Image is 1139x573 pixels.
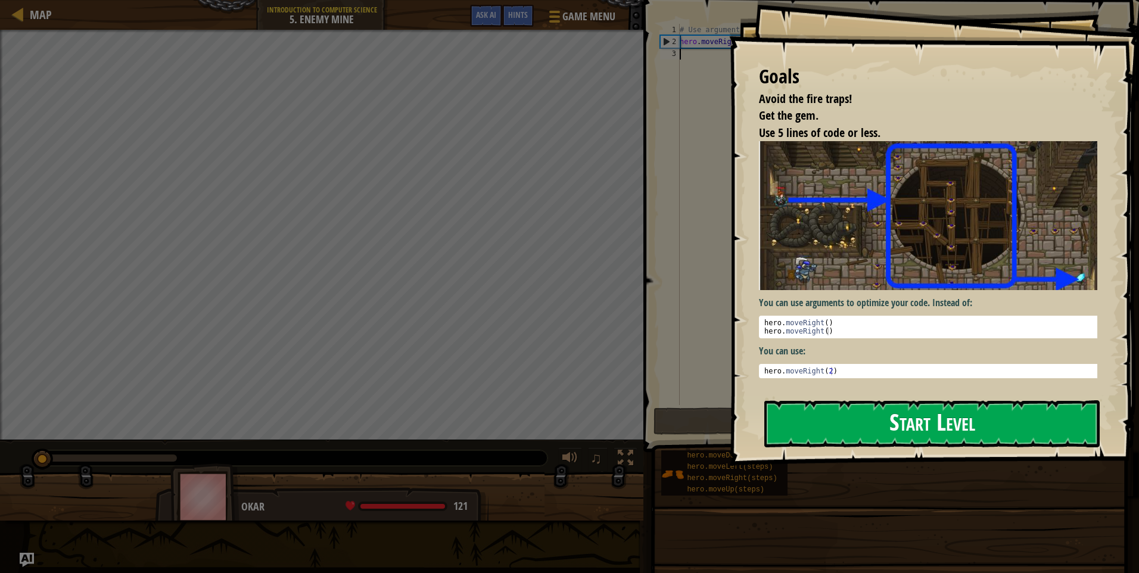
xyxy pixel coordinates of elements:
[759,107,819,123] span: Get the gem.
[759,344,1106,358] p: You can use:
[661,463,684,485] img: portrait.png
[540,5,623,33] button: Game Menu
[660,24,680,36] div: 1
[687,463,773,471] span: hero.moveLeft(steps)
[759,63,1097,91] div: Goals
[764,400,1100,447] button: Start Level
[759,141,1106,290] img: Enemy mine
[759,91,852,107] span: Avoid the fire traps!
[453,499,468,513] span: 121
[744,124,1094,142] li: Use 5 lines of code or less.
[20,553,34,567] button: Ask AI
[588,447,608,472] button: ♫
[558,447,582,472] button: Adjust volume
[562,9,615,24] span: Game Menu
[508,9,528,20] span: Hints
[661,36,680,48] div: 2
[759,296,1106,310] p: You can use arguments to optimize your code. Instead of:
[744,91,1094,108] li: Avoid the fire traps!
[653,407,1120,435] button: Run
[170,463,239,530] img: thang_avatar_frame.png
[687,474,777,482] span: hero.moveRight(steps)
[24,7,52,23] a: Map
[346,501,468,512] div: health: 121 / 121
[476,9,496,20] span: Ask AI
[744,107,1094,124] li: Get the gem.
[590,449,602,467] span: ♫
[470,5,502,27] button: Ask AI
[687,451,773,460] span: hero.moveDown(steps)
[759,124,880,141] span: Use 5 lines of code or less.
[241,499,477,515] div: Okar
[30,7,52,23] span: Map
[660,48,680,60] div: 3
[614,447,637,472] button: Toggle fullscreen
[687,485,764,494] span: hero.moveUp(steps)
